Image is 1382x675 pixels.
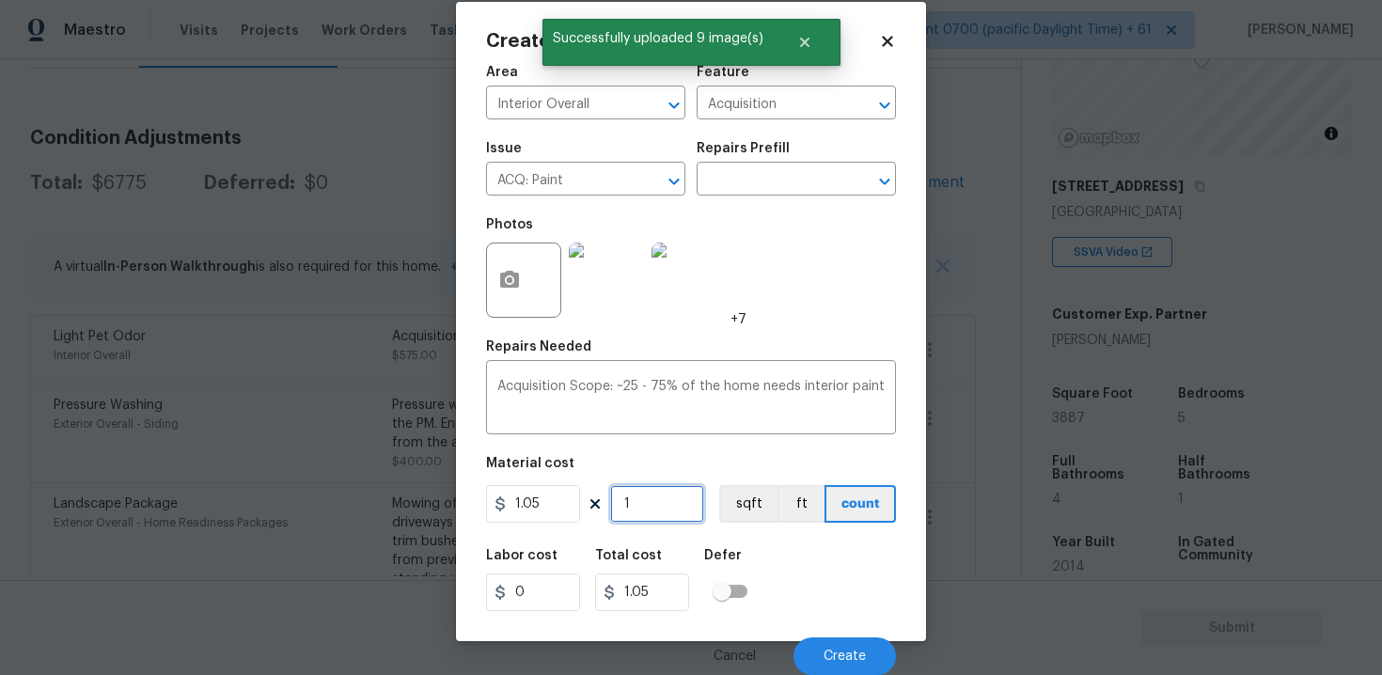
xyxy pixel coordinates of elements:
[697,142,790,155] h5: Repairs Prefill
[486,457,574,470] h5: Material cost
[793,637,896,675] button: Create
[697,66,749,79] h5: Feature
[661,168,687,195] button: Open
[661,92,687,118] button: Open
[486,32,879,51] h2: Create Condition Adjustment
[714,650,756,664] span: Cancel
[872,92,898,118] button: Open
[872,168,898,195] button: Open
[486,549,558,562] h5: Labor cost
[683,637,786,675] button: Cancel
[486,142,522,155] h5: Issue
[719,485,777,523] button: sqft
[542,19,774,58] span: Successfully uploaded 9 image(s)
[595,549,662,562] h5: Total cost
[824,650,866,664] span: Create
[486,66,518,79] h5: Area
[730,310,746,329] span: +7
[777,485,824,523] button: ft
[824,485,896,523] button: count
[486,340,591,353] h5: Repairs Needed
[486,218,533,231] h5: Photos
[497,380,885,419] textarea: Acquisition Scope: ~25 - 75% of the home needs interior paint
[704,549,742,562] h5: Defer
[774,24,836,61] button: Close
